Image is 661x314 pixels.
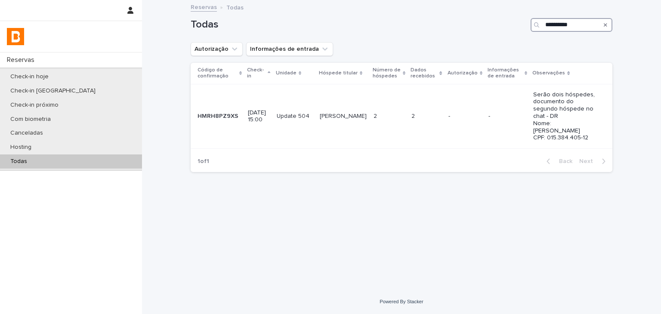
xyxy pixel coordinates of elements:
[191,42,243,56] button: Autorização
[319,68,358,78] p: Hóspede titular
[532,68,565,78] p: Observações
[3,87,102,95] p: Check-in [GEOGRAPHIC_DATA]
[3,116,58,123] p: Com biometria
[488,113,527,120] p: -
[276,68,297,78] p: Unidade
[411,65,437,81] p: Dados recebidos
[277,111,311,120] p: Update 504
[198,111,240,120] p: HMRH8PZ9XS
[3,73,56,80] p: Check-in hoje
[576,157,612,165] button: Next
[411,111,417,120] p: 2
[198,65,237,81] p: Código de confirmação
[533,91,599,142] p: Serão dois hóspedes, documento do segundo hóspede no chat - DR Nome: [PERSON_NAME] CPF: 015.384.4...
[3,129,50,137] p: Canceladas
[448,113,482,120] p: -
[191,84,612,149] tr: HMRH8PZ9XSHMRH8PZ9XS [DATE] 15:00Update 504Update 504 [PERSON_NAME][PERSON_NAME] 22 22 --Serão do...
[248,109,269,124] p: [DATE] 15:00
[3,56,41,64] p: Reservas
[3,144,38,151] p: Hosting
[3,102,65,109] p: Check-in próximo
[191,18,527,31] h1: Todas
[3,158,34,165] p: Todas
[247,65,266,81] p: Check-in
[554,158,572,164] span: Back
[531,18,612,32] input: Search
[579,158,598,164] span: Next
[191,151,216,172] p: 1 of 1
[246,42,333,56] button: Informações de entrada
[191,2,217,12] a: Reservas
[448,68,478,78] p: Autorização
[320,111,368,120] p: Paloma Lopes
[488,65,522,81] p: Informações de entrada
[380,299,423,304] a: Powered By Stacker
[373,65,401,81] p: Número de hóspedes
[540,157,576,165] button: Back
[374,111,379,120] p: 2
[7,28,24,45] img: zVaNuJHRTjyIjT5M9Xd5
[226,2,244,12] p: Todas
